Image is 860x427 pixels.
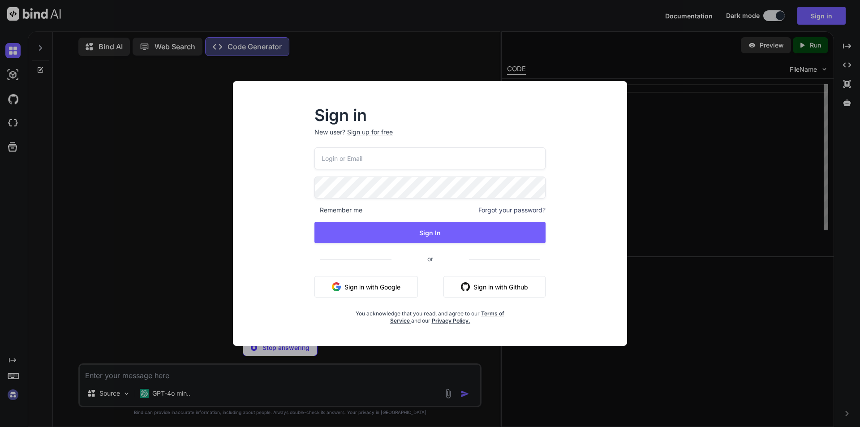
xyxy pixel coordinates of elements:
[461,282,470,291] img: github
[478,206,546,215] span: Forgot your password?
[314,128,546,147] p: New user?
[314,108,546,122] h2: Sign in
[332,282,341,291] img: google
[314,147,546,169] input: Login or Email
[314,222,546,243] button: Sign In
[347,128,393,137] div: Sign up for free
[353,305,507,324] div: You acknowledge that you read, and agree to our and our
[314,206,362,215] span: Remember me
[391,248,469,270] span: or
[443,276,546,298] button: Sign in with Github
[314,276,418,298] button: Sign in with Google
[390,310,505,324] a: Terms of Service
[432,317,470,324] a: Privacy Policy.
